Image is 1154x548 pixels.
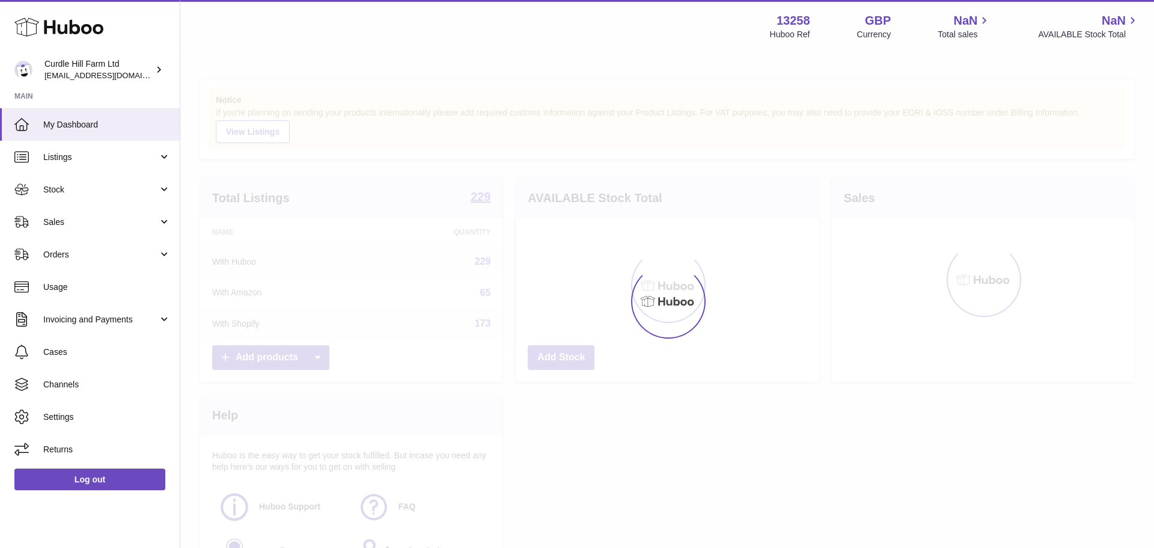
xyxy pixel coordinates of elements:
[1102,13,1126,29] span: NaN
[938,13,991,40] a: NaN Total sales
[1038,29,1140,40] span: AVAILABLE Stock Total
[938,29,991,40] span: Total sales
[770,29,810,40] div: Huboo Ref
[44,70,177,80] span: [EMAIL_ADDRESS][DOMAIN_NAME]
[953,13,977,29] span: NaN
[43,217,158,228] span: Sales
[14,61,32,79] img: internalAdmin-13258@internal.huboo.com
[43,444,171,455] span: Returns
[1038,13,1140,40] a: NaN AVAILABLE Stock Total
[43,411,171,423] span: Settings
[43,346,171,358] span: Cases
[14,469,165,490] a: Log out
[43,119,171,131] span: My Dashboard
[43,184,158,195] span: Stock
[43,282,171,293] span: Usage
[44,58,153,81] div: Curdle Hill Farm Ltd
[865,13,891,29] strong: GBP
[43,379,171,390] span: Channels
[43,314,158,325] span: Invoicing and Payments
[43,249,158,260] span: Orders
[43,152,158,163] span: Listings
[857,29,891,40] div: Currency
[777,13,810,29] strong: 13258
